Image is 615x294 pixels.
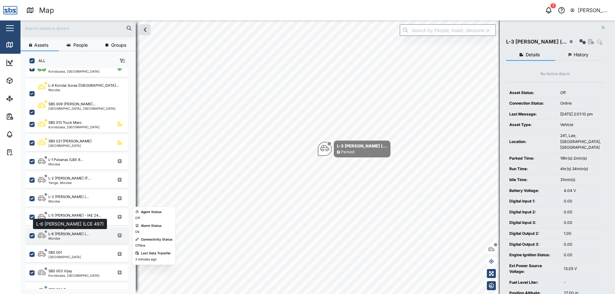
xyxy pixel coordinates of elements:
div: Digital Output 3: [509,242,557,248]
div: L-3 [PERSON_NAME] (... [337,143,387,149]
div: Location: [509,139,554,145]
div: Parked [341,149,354,155]
div: Battery Voltage: [509,188,557,194]
div: Digital Output 2: [509,231,557,237]
div: Morobe [48,237,89,240]
div: Reports [17,113,38,120]
div: Assets [17,77,37,84]
div: Offline [135,243,145,248]
div: Alarm Status [141,223,162,228]
div: Digital Input 3: [509,220,557,226]
div: Connection Status: [509,100,554,107]
input: Search by People, Asset, Geozone or Place [400,24,496,36]
div: Off [560,90,601,96]
div: Morobe [48,163,83,166]
div: L-5 [PERSON_NAME] - IAE 24... [48,213,101,218]
div: 19hr(s) 2min(s) [560,155,601,162]
div: Engine Ignition Status: [509,252,557,258]
div: No Active Alarm [540,71,570,77]
div: [GEOGRAPHIC_DATA] [48,218,101,221]
div: Online [560,100,601,107]
div: L-3 [PERSON_NAME] (... [506,38,567,46]
div: Digital Input 1: [509,198,557,204]
div: Last Data Transfer [141,251,171,256]
div: SBS 009 [PERSON_NAME]... [48,101,95,107]
div: Morobe [48,200,89,203]
div: SBS 013 Truck Maro [48,120,82,125]
div: SBS 003 Vijay [48,268,72,274]
div: Tasks [17,149,34,156]
div: 13.05 V [564,266,601,272]
span: Details [526,52,540,57]
div: Sites [17,95,32,102]
div: Korobosea, [GEOGRAPHIC_DATA] [48,70,100,73]
div: Ok [135,229,139,234]
div: Asset Type: [509,122,554,128]
div: Parked Time: [509,155,554,162]
div: Alarms [17,131,37,138]
div: grid [26,68,135,289]
span: People [73,43,88,47]
div: Map [17,41,31,48]
div: [GEOGRAPHIC_DATA] [48,255,81,258]
input: Search assets or drivers [24,23,132,33]
div: Fuel Level Liter: [509,280,557,286]
div: Connectivity Status [141,237,173,242]
div: Map [39,5,54,16]
div: 0.00 [564,220,601,226]
div: 3 minutes ago [135,257,157,262]
div: L-3 [PERSON_NAME] (... [48,194,89,200]
span: History [574,52,588,57]
span: Groups [111,43,126,47]
button: [PERSON_NAME] SBS [570,6,610,15]
div: Map marker [318,140,390,157]
div: Korobosea, [GEOGRAPHIC_DATA] [48,274,100,277]
div: [GEOGRAPHIC_DATA] [48,144,92,147]
div: Run Time: [509,166,554,172]
canvas: Map [20,20,615,294]
div: 31min(s) [560,177,601,183]
div: SBS 021 [PERSON_NAME] [48,139,92,144]
div: L-1 Pokanas (LBX 8... [48,157,83,163]
div: Korobosea, [GEOGRAPHIC_DATA] [48,125,100,129]
div: Yanga, Morobe [48,181,91,184]
div: Dashboard [17,59,45,66]
div: Morobe [48,88,119,91]
div: Vehicle [560,122,601,128]
div: Digital Input 2: [509,209,557,215]
img: Main Logo [3,3,17,17]
div: 1.00 [564,231,601,237]
div: 7 [551,3,556,8]
div: 4.04 V [564,188,601,194]
div: [PERSON_NAME] SBS [578,6,610,14]
div: SBS 001 [48,250,62,255]
div: SBS 004 Eranga [48,287,76,292]
div: 0.00 [564,209,601,215]
div: [GEOGRAPHIC_DATA], [GEOGRAPHIC_DATA] [48,107,116,110]
div: 0.00 [564,198,601,204]
div: Idle Time: [509,177,554,183]
div: - [564,280,601,286]
div: Agent Status [141,210,162,215]
label: ALL [35,58,45,63]
div: Ext Power Source Voltage: [509,263,557,275]
div: Off [135,216,140,221]
div: L-6 [PERSON_NAME] (... [48,231,89,237]
div: L-4 Kondai Sorea ([GEOGRAPHIC_DATA]... [48,83,119,88]
div: 0.00 [564,252,601,258]
div: 241, Lae, [GEOGRAPHIC_DATA], [GEOGRAPHIC_DATA] [560,133,601,151]
div: [DATE] 2:01:10 pm [560,111,601,117]
div: Asset Status: [509,90,554,96]
span: Assets [34,43,48,47]
div: 4hr(s) 34min(s) [560,166,601,172]
div: Last Message: [509,111,554,117]
div: L-2 [PERSON_NAME] (F... [48,176,91,181]
div: 0.00 [564,242,601,248]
